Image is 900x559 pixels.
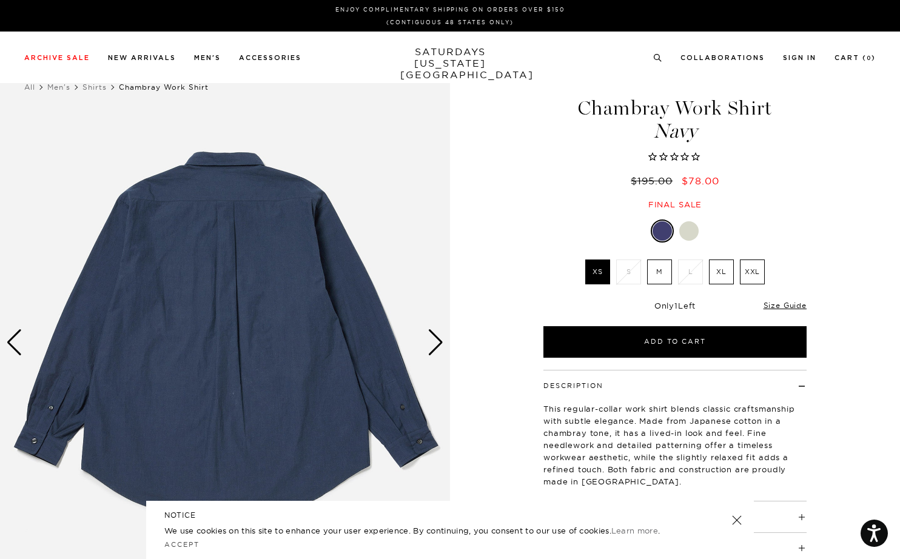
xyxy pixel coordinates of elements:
a: Sign In [783,55,816,61]
a: Shirts [82,82,107,92]
p: Enjoy Complimentary Shipping on Orders Over $150 [29,5,871,14]
h5: NOTICE [164,510,736,521]
a: Accessories [239,55,301,61]
label: M [647,259,672,284]
a: Cart (0) [835,55,876,61]
a: SATURDAYS[US_STATE][GEOGRAPHIC_DATA] [400,46,500,81]
div: Final sale [542,199,808,210]
p: We use cookies on this site to enhance your user experience. By continuing, you consent to our us... [164,524,693,537]
button: Description [543,383,603,389]
div: Previous slide [6,329,22,356]
span: Rated 0.0 out of 5 stars 0 reviews [542,151,808,164]
label: XS [585,259,610,284]
button: Add to Cart [543,326,807,358]
p: (Contiguous 48 States Only) [29,18,871,27]
a: Accept [164,540,200,549]
a: New Arrivals [108,55,176,61]
h1: Chambray Work Shirt [542,98,808,141]
a: All [24,82,35,92]
a: Collaborations [680,55,765,61]
span: Navy [542,121,808,141]
a: Archive Sale [24,55,90,61]
label: XXL [740,259,765,284]
span: Chambray Work Shirt [119,82,209,92]
a: Size Guide [764,301,807,310]
a: Men's [194,55,221,61]
a: Men's [47,82,70,92]
span: 1 [674,301,678,310]
p: This regular-collar work shirt blends classic craftsmanship with subtle elegance. Made from Japan... [543,403,807,487]
a: Learn more [611,526,658,535]
del: $195.00 [631,175,677,187]
small: 0 [867,56,871,61]
span: $78.00 [682,175,719,187]
div: Next slide [428,329,444,356]
div: Only Left [543,301,807,311]
label: XL [709,259,734,284]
